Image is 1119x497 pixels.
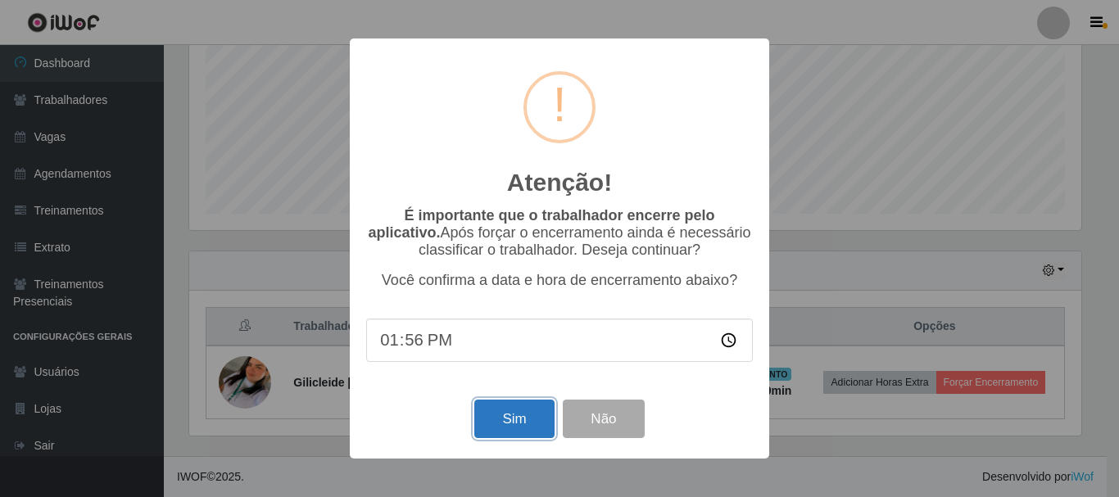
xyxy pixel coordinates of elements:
button: Não [563,400,644,438]
button: Sim [474,400,554,438]
p: Após forçar o encerramento ainda é necessário classificar o trabalhador. Deseja continuar? [366,207,753,259]
b: É importante que o trabalhador encerre pelo aplicativo. [368,207,714,241]
p: Você confirma a data e hora de encerramento abaixo? [366,272,753,289]
h2: Atenção! [507,168,612,197]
